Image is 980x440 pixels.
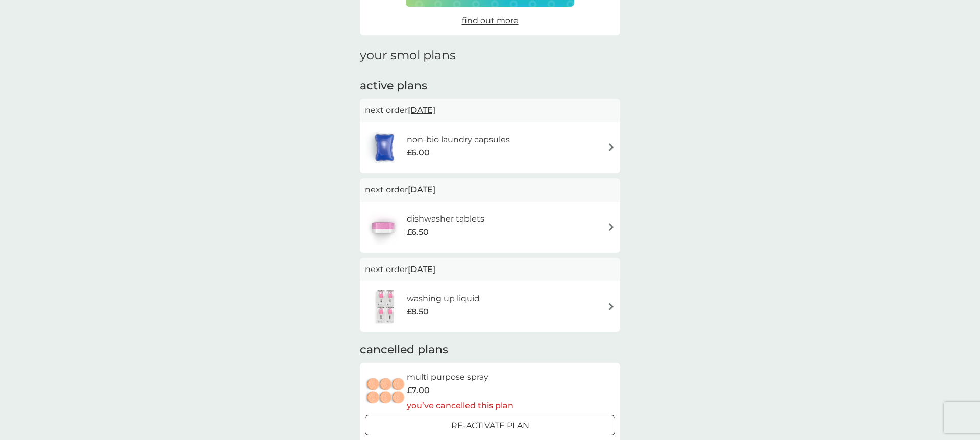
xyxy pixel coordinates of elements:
[365,130,404,165] img: non-bio laundry capsules
[365,288,407,324] img: washing up liquid
[407,226,429,239] span: £6.50
[407,133,510,146] h6: non-bio laundry capsules
[407,146,430,159] span: £6.00
[407,305,429,319] span: £8.50
[407,371,513,384] h6: multi purpose spray
[607,223,615,231] img: arrow right
[408,259,435,279] span: [DATE]
[360,342,620,358] h2: cancelled plans
[451,419,529,432] p: Re-activate Plan
[462,16,519,26] span: find out more
[365,415,615,435] button: Re-activate Plan
[407,384,430,397] span: £7.00
[365,209,401,245] img: dishwasher tablets
[408,180,435,200] span: [DATE]
[365,183,615,197] p: next order
[462,14,519,28] a: find out more
[360,48,620,63] h1: your smol plans
[365,263,615,276] p: next order
[407,399,513,412] p: you’ve cancelled this plan
[607,143,615,151] img: arrow right
[607,303,615,310] img: arrow right
[360,78,620,94] h2: active plans
[408,100,435,120] span: [DATE]
[407,292,480,305] h6: washing up liquid
[365,104,615,117] p: next order
[365,374,407,409] img: multi purpose spray
[407,212,484,226] h6: dishwasher tablets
